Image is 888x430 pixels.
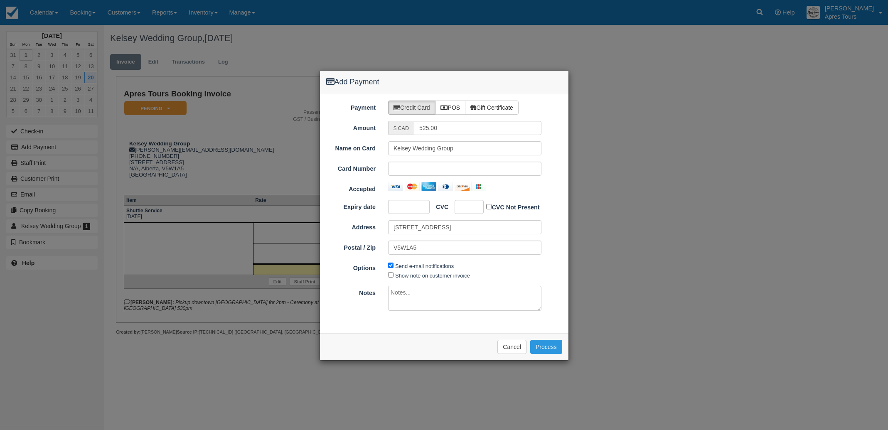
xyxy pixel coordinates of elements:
[320,200,382,211] label: Expiry date
[320,101,382,112] label: Payment
[320,141,382,153] label: Name on Card
[430,200,448,211] label: CVC
[530,340,562,354] button: Process
[395,273,470,279] label: Show note on customer invoice
[394,165,536,173] iframe: Secure payment input frame
[320,162,382,173] label: Card Number
[326,77,562,88] h4: Add Payment
[465,101,519,115] label: Gift Certificate
[394,203,418,211] iframe: Secure payment input frame
[435,101,466,115] label: POS
[320,182,382,194] label: Accepted
[320,261,382,273] label: Options
[320,220,382,232] label: Address
[460,203,473,211] iframe: Secure payment input frame
[486,202,539,212] label: CVC Not Present
[394,125,409,131] small: $ CAD
[320,286,382,297] label: Notes
[414,121,541,135] input: Valid amount required.
[388,101,435,115] label: Credit Card
[486,204,492,209] input: CVC Not Present
[320,121,382,133] label: Amount
[497,340,526,354] button: Cancel
[320,241,382,252] label: Postal / Zip
[395,263,454,269] label: Send e-mail notifications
